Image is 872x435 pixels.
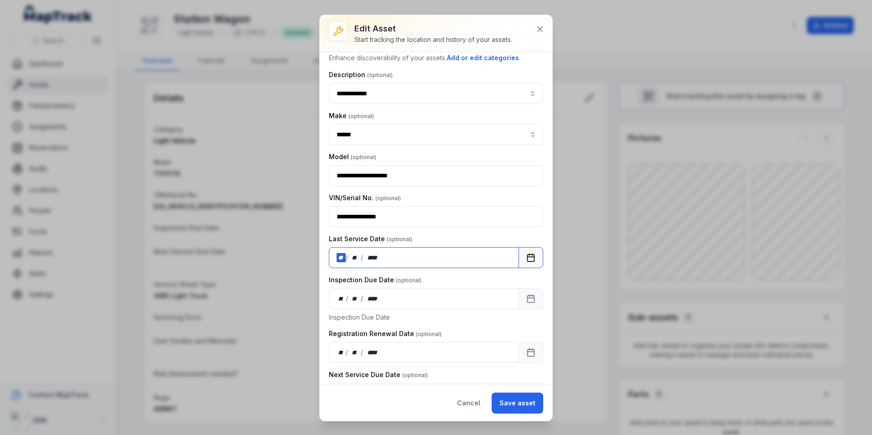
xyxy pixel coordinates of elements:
button: Cancel [449,393,488,414]
label: Registration Renewal Date [329,329,441,338]
div: / [361,253,364,262]
button: Calendar [519,288,543,309]
button: Save asset [492,393,543,414]
label: VIN/Serial No. [329,193,401,202]
div: day, [337,294,346,303]
div: day, [337,253,346,262]
div: month, [349,253,361,262]
div: month, [349,348,361,357]
div: year, [364,294,381,303]
h3: Edit asset [354,22,512,35]
button: Calendar [519,247,543,268]
label: Description [329,70,393,79]
input: asset-edit:description-label [329,83,543,104]
div: / [346,253,349,262]
div: day, [337,348,346,357]
label: Next Service Due Date [329,370,428,379]
button: Calendar [519,342,543,363]
div: year, [364,348,381,357]
p: Enhance discoverability of your assets. [329,53,543,63]
label: Model [329,152,376,161]
label: Inspection Due Date [329,275,421,285]
button: Calendar [519,383,543,404]
div: / [361,294,364,303]
button: Add or edit categories [446,53,519,63]
div: year, [364,253,381,262]
p: Inspection Due Date [329,313,543,322]
div: month, [349,294,361,303]
div: Start tracking the location and history of your assets. [354,35,512,44]
label: Last Service Date [329,234,412,243]
div: / [346,294,349,303]
input: asset-edit:cf[8261eee4-602e-4976-b39b-47b762924e3f]-label [329,124,543,145]
div: / [361,348,364,357]
div: / [346,348,349,357]
label: Make [329,111,374,120]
